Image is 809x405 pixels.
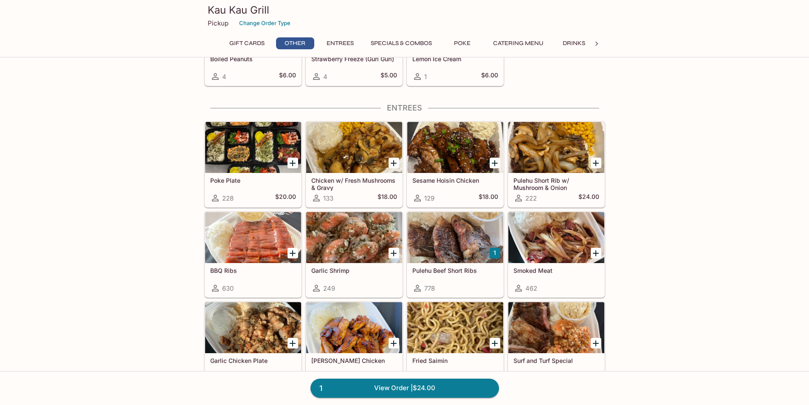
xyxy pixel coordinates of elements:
button: Add Poke Plate [288,158,298,168]
a: BBQ Ribs630 [205,212,302,297]
button: Add Pulehu Short Rib w/ Mushroom & Onion [591,158,601,168]
h5: Surf and Turf Special [513,357,599,364]
button: Entrees [321,37,359,49]
button: Add Sesame Hoisin Chicken [490,158,500,168]
a: Poke Plate228$20.00 [205,122,302,207]
h5: $18.00 [378,193,397,203]
h5: $5.00 [381,71,397,82]
a: Pulehu Beef Short Ribs778 [407,212,504,297]
button: Specials & Combos [366,37,437,49]
span: 4 [222,73,226,81]
a: [PERSON_NAME] Chicken309 [306,302,403,388]
div: Garlic Chicken Plate [205,302,301,353]
div: Pulehu Beef Short Ribs [407,212,503,263]
span: 1 [314,382,327,394]
h5: Garlic Shrimp [311,267,397,274]
div: Fried Saimin [407,302,503,353]
h5: Fried Saimin [412,357,498,364]
span: 778 [424,284,435,292]
div: Surf and Turf Special [508,302,604,353]
span: 462 [525,284,537,292]
button: Add Garlic Shrimp [389,248,399,258]
h5: Chicken w/ Fresh Mushrooms & Gravy [311,177,397,191]
h5: $20.00 [275,193,296,203]
button: Add Smoked Meat [591,248,601,258]
span: 630 [222,284,234,292]
h5: Boiled Peanuts [210,55,296,62]
button: Add Garlic Chicken Plate [288,338,298,348]
h5: [PERSON_NAME] Chicken [311,357,397,364]
a: Sesame Hoisin Chicken129$18.00 [407,122,504,207]
h5: Pulehu Short Rib w/ Mushroom & Onion [513,177,599,191]
a: Garlic Shrimp249 [306,212,403,297]
div: Chicken w/ Fresh Mushrooms & Gravy [306,122,402,173]
p: Pickup [208,19,228,27]
a: Chicken w/ Fresh Mushrooms & Gravy133$18.00 [306,122,403,207]
span: 129 [424,194,434,202]
div: Smoked Meat [508,212,604,263]
a: Garlic Chicken Plate301 [205,302,302,388]
span: 228 [222,194,234,202]
button: Add Teri Chicken [389,338,399,348]
button: Add Surf and Turf Special [591,338,601,348]
button: Add Pulehu Beef Short Ribs [490,248,500,258]
span: 4 [323,73,327,81]
div: Pulehu Short Rib w/ Mushroom & Onion [508,122,604,173]
div: BBQ Ribs [205,212,301,263]
div: Garlic Shrimp [306,212,402,263]
button: Catering Menu [488,37,548,49]
h5: $18.00 [479,193,498,203]
button: Add BBQ Ribs [288,248,298,258]
span: 222 [525,194,537,202]
button: Add Chicken w/ Fresh Mushrooms & Gravy [389,158,399,168]
button: Poke [443,37,482,49]
button: Drinks [555,37,593,49]
div: Poke Plate [205,122,301,173]
h4: Entrees [204,103,605,113]
h5: $6.00 [279,71,296,82]
h5: Lemon Ice Cream [412,55,498,62]
button: Add Fried Saimin [490,338,500,348]
a: Smoked Meat462 [508,212,605,297]
h5: Sesame Hoisin Chicken [412,177,498,184]
div: Teri Chicken [306,302,402,353]
h5: Garlic Chicken Plate [210,357,296,364]
h5: Smoked Meat [513,267,599,274]
button: Gift Cards [225,37,269,49]
h5: Poke Plate [210,177,296,184]
a: Pulehu Short Rib w/ Mushroom & Onion222$24.00 [508,122,605,207]
h5: BBQ Ribs [210,267,296,274]
span: 249 [323,284,335,292]
h5: $6.00 [481,71,498,82]
button: Change Order Type [235,17,294,30]
a: Surf and Turf Special288$32.00 [508,302,605,388]
a: Fried Saimin154$10.00 [407,302,504,388]
a: 1View Order |$24.00 [310,379,499,397]
h3: Kau Kau Grill [208,3,602,17]
h5: Strawberry Freeze (Guri Guri) [311,55,397,62]
button: Other [276,37,314,49]
h5: Pulehu Beef Short Ribs [412,267,498,274]
h5: $24.00 [578,193,599,203]
div: Sesame Hoisin Chicken [407,122,503,173]
span: 1 [424,73,427,81]
span: 133 [323,194,333,202]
